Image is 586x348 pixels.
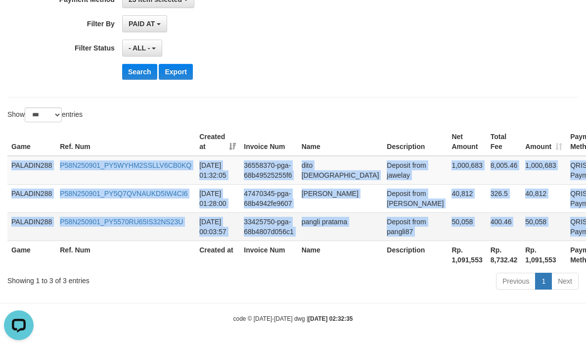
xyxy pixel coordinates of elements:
td: [DATE] 01:32:05 [195,156,240,185]
td: 50,058 [448,212,486,241]
button: Open LiveChat chat widget [4,4,34,34]
td: PALADIN288 [7,212,56,241]
select: Showentries [25,107,62,122]
td: 400.46 [487,212,522,241]
th: Game [7,128,56,156]
td: 36558370-pga-68b49525255f6 [240,156,297,185]
td: 8,005.46 [487,156,522,185]
span: PAID AT [129,20,155,28]
td: 47470345-pga-68b4942fe9607 [240,184,297,212]
div: Showing 1 to 3 of 3 entries [7,272,237,286]
td: [DATE] 00:03:57 [195,212,240,241]
strong: [DATE] 02:32:35 [308,315,353,322]
a: Previous [496,273,536,290]
th: Created at [195,241,240,269]
th: Name [298,128,383,156]
th: Total Fee [487,128,522,156]
td: pangli pratama [298,212,383,241]
label: Show entries [7,107,83,122]
td: 326.5 [487,184,522,212]
td: dito [DEMOGRAPHIC_DATA] [298,156,383,185]
th: Ref. Num [56,128,195,156]
th: Net Amount [448,128,486,156]
button: - ALL - [122,40,162,56]
td: 33425750-pga-68b4807d056c1 [240,212,297,241]
th: Description [383,241,448,269]
td: Deposit from jawelay [383,156,448,185]
button: Search [122,64,157,80]
th: Game [7,241,56,269]
th: Created at: activate to sort column ascending [195,128,240,156]
span: - ALL - [129,44,150,52]
td: 50,058 [521,212,566,241]
td: 1,000,683 [521,156,566,185]
button: PAID AT [122,15,167,32]
a: P58N250901_PY5WYHM2SSLLV6CB0KQ [60,161,191,169]
td: [DATE] 01:28:00 [195,184,240,212]
a: 1 [535,273,552,290]
th: Name [298,241,383,269]
th: Description [383,128,448,156]
td: Deposit from pangli87 [383,212,448,241]
th: Amount: activate to sort column ascending [521,128,566,156]
td: 40,812 [521,184,566,212]
a: Next [551,273,579,290]
td: PALADIN288 [7,156,56,185]
th: Rp. 1,091,553 [521,241,566,269]
button: Export [159,64,192,80]
td: Deposit from [PERSON_NAME] [383,184,448,212]
th: Invoice Num [240,128,297,156]
small: code © [DATE]-[DATE] dwg | [233,315,353,322]
td: PALADIN288 [7,184,56,212]
td: [PERSON_NAME] [298,184,383,212]
th: Ref. Num [56,241,195,269]
td: 1,000,683 [448,156,486,185]
th: Invoice Num [240,241,297,269]
th: Rp. 8,732.42 [487,241,522,269]
a: P58N250901_PY5570RU65IS32NS23U [60,218,183,226]
th: Rp. 1,091,553 [448,241,486,269]
a: P58N250901_PY5Q7QVNAUKD5IW4CI6 [60,190,187,198]
td: 40,812 [448,184,486,212]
